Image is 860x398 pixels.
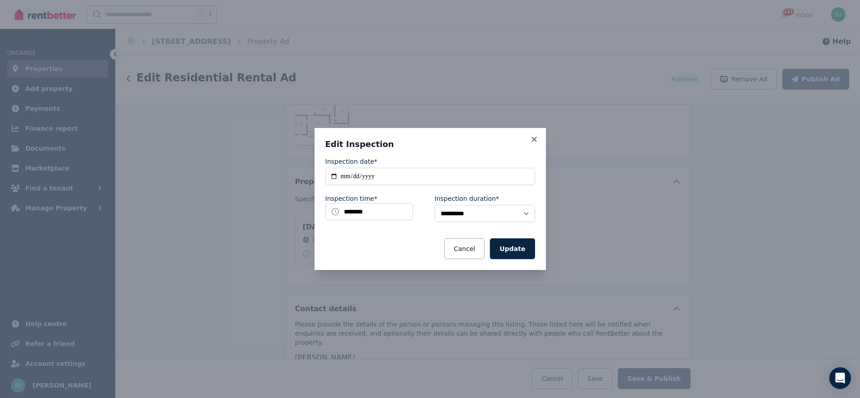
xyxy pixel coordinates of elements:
[490,238,535,259] button: Update
[325,194,377,203] label: Inspection time*
[325,139,535,150] h3: Edit Inspection
[325,157,377,166] label: Inspection date*
[435,194,499,203] label: Inspection duration*
[444,238,484,259] button: Cancel
[829,367,851,389] div: Open Intercom Messenger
